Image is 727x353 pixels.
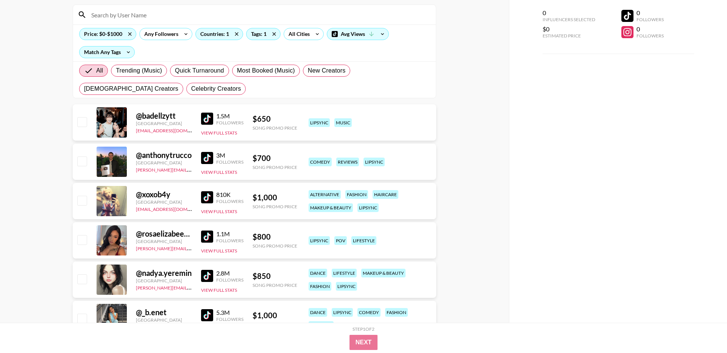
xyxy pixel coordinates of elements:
[253,322,297,327] div: Song Promo Price
[216,152,243,159] div: 3M
[136,166,248,173] a: [PERSON_NAME][EMAIL_ADDRESS][DOMAIN_NAME]
[191,84,241,93] span: Celebrity Creators
[136,205,212,212] a: [EMAIL_ADDRESS][DOMAIN_NAME]
[309,308,327,317] div: dance
[136,126,212,133] a: [EMAIL_ADDRESS][DOMAIN_NAME]
[543,9,595,17] div: 0
[201,231,213,243] img: TikTok
[363,158,385,166] div: lipsync
[216,238,243,243] div: Followers
[309,236,330,245] div: lipsync
[353,326,374,332] div: Step 1 of 2
[136,160,192,166] div: [GEOGRAPHIC_DATA]
[309,190,341,199] div: alternative
[309,269,327,277] div: dance
[196,28,243,40] div: Countries: 1
[87,9,431,21] input: Search by User Name
[253,125,297,131] div: Song Promo Price
[216,191,243,198] div: 810K
[357,203,379,212] div: lipsync
[336,158,359,166] div: reviews
[136,229,192,238] div: @ rosaelizabeeeth
[361,269,406,277] div: makeup & beauty
[543,33,595,39] div: Estimated Price
[332,269,357,277] div: lifestyle
[637,17,664,22] div: Followers
[136,244,248,251] a: [PERSON_NAME][EMAIL_ADDRESS][DOMAIN_NAME]
[136,121,192,126] div: [GEOGRAPHIC_DATA]
[253,164,297,170] div: Song Promo Price
[175,66,224,75] span: Quick Turnaround
[136,190,192,199] div: @ xoxob4y
[334,118,352,127] div: music
[201,152,213,164] img: TikTok
[136,308,192,317] div: @ _b.enet
[116,66,162,75] span: Trending (Music)
[80,46,134,58] div: Match Any Tags
[543,17,595,22] div: Influencers Selected
[216,112,243,120] div: 1.5M
[80,28,136,40] div: Price: $0-$1000
[309,158,332,166] div: comedy
[327,28,388,40] div: Avg Views
[637,9,664,17] div: 0
[201,130,237,136] button: View Full Stats
[637,33,664,39] div: Followers
[332,308,353,317] div: lipsync
[136,268,192,278] div: @ nadya.yeremin
[308,66,346,75] span: New Creators
[309,282,331,291] div: fashion
[357,308,381,317] div: comedy
[96,66,103,75] span: All
[309,118,330,127] div: lipsync
[136,199,192,205] div: [GEOGRAPHIC_DATA]
[253,204,297,209] div: Song Promo Price
[136,317,192,323] div: [GEOGRAPHIC_DATA]
[136,283,248,291] a: [PERSON_NAME][EMAIL_ADDRESS][DOMAIN_NAME]
[201,270,213,282] img: TikTok
[136,238,192,244] div: [GEOGRAPHIC_DATA]
[216,159,243,165] div: Followers
[201,191,213,203] img: TikTok
[253,193,297,202] div: $ 1,000
[136,278,192,283] div: [GEOGRAPHIC_DATA]
[543,25,595,33] div: $0
[309,203,353,212] div: makeup & beauty
[201,209,237,214] button: View Full Stats
[309,321,334,330] div: lifestyle
[334,236,347,245] div: pov
[253,153,297,163] div: $ 700
[216,277,243,283] div: Followers
[216,230,243,238] div: 1.1M
[637,25,664,33] div: 0
[237,66,295,75] span: Most Booked (Music)
[253,243,297,249] div: Song Promo Price
[216,316,243,322] div: Followers
[385,308,408,317] div: fashion
[373,190,398,199] div: haircare
[253,282,297,288] div: Song Promo Price
[84,84,178,93] span: [DEMOGRAPHIC_DATA] Creators
[253,271,297,281] div: $ 850
[253,232,297,242] div: $ 800
[351,236,376,245] div: lifestyle
[345,190,368,199] div: fashion
[136,150,192,160] div: @ anthonytrucco
[140,28,180,40] div: Any Followers
[201,287,237,293] button: View Full Stats
[216,120,243,125] div: Followers
[284,28,311,40] div: All Cities
[201,309,213,321] img: TikTok
[201,169,237,175] button: View Full Stats
[246,28,280,40] div: Tags: 1
[201,113,213,125] img: TikTok
[201,248,237,254] button: View Full Stats
[253,114,297,124] div: $ 650
[216,269,243,277] div: 2.8M
[349,335,378,350] button: Next
[336,282,357,291] div: lipsync
[216,309,243,316] div: 5.3M
[136,111,192,121] div: @ badellzytt
[216,198,243,204] div: Followers
[689,315,718,344] iframe: Drift Widget Chat Controller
